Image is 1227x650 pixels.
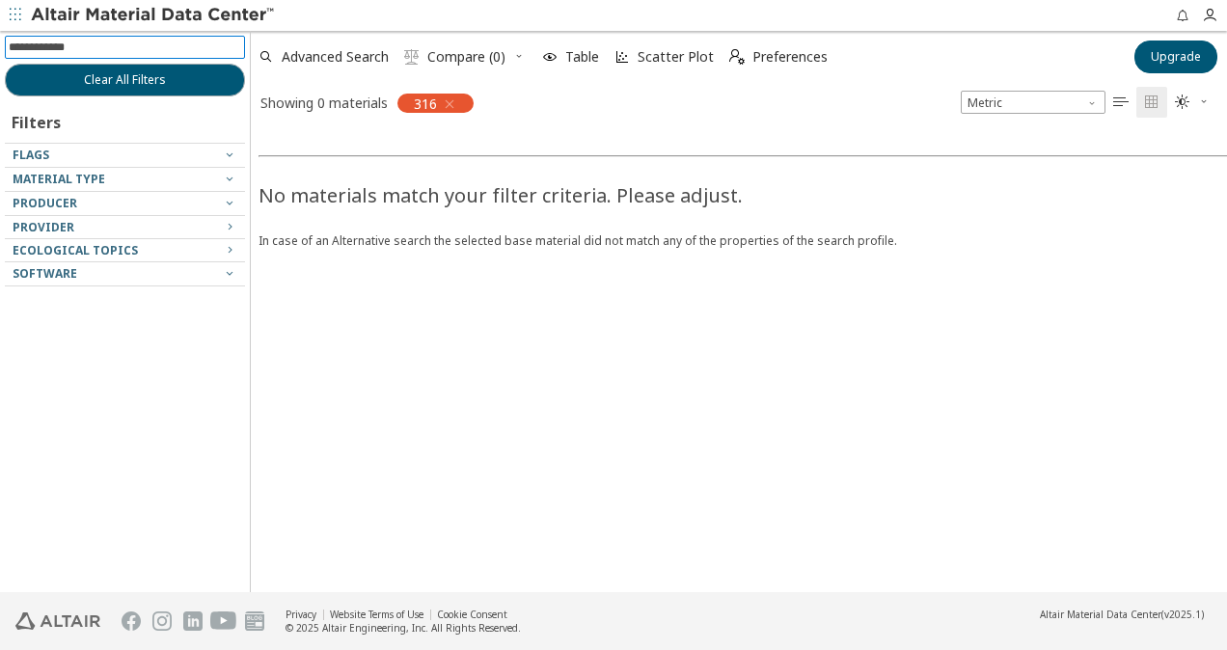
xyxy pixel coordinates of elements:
[330,608,423,621] a: Website Terms of Use
[5,262,245,285] button: Software
[1136,87,1167,118] button: Tile View
[282,50,389,64] span: Advanced Search
[13,242,138,258] span: Ecological Topics
[414,95,437,112] span: 316
[1040,608,1161,621] span: Altair Material Data Center
[565,50,599,64] span: Table
[961,91,1105,114] div: Unit System
[1167,87,1217,118] button: Theme
[1105,87,1136,118] button: Table View
[5,64,245,96] button: Clear All Filters
[5,168,245,191] button: Material Type
[13,195,77,211] span: Producer
[427,50,505,64] span: Compare (0)
[5,96,70,143] div: Filters
[1040,608,1204,621] div: (v2025.1)
[1175,95,1190,110] i: 
[5,192,245,215] button: Producer
[13,171,105,187] span: Material Type
[13,219,74,235] span: Provider
[286,608,316,621] a: Privacy
[5,216,245,239] button: Provider
[1134,41,1217,73] button: Upgrade
[752,50,828,64] span: Preferences
[1144,95,1159,110] i: 
[961,91,1105,114] span: Metric
[638,50,714,64] span: Scatter Plot
[31,6,277,25] img: Altair Material Data Center
[260,94,388,112] div: Showing 0 materials
[13,265,77,282] span: Software
[286,621,521,635] div: © 2025 Altair Engineering, Inc. All Rights Reserved.
[1151,49,1201,65] span: Upgrade
[729,49,745,65] i: 
[404,49,420,65] i: 
[437,608,507,621] a: Cookie Consent
[5,239,245,262] button: Ecological Topics
[1113,95,1129,110] i: 
[13,147,49,163] span: Flags
[5,144,245,167] button: Flags
[84,72,166,88] span: Clear All Filters
[15,612,100,630] img: Altair Engineering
